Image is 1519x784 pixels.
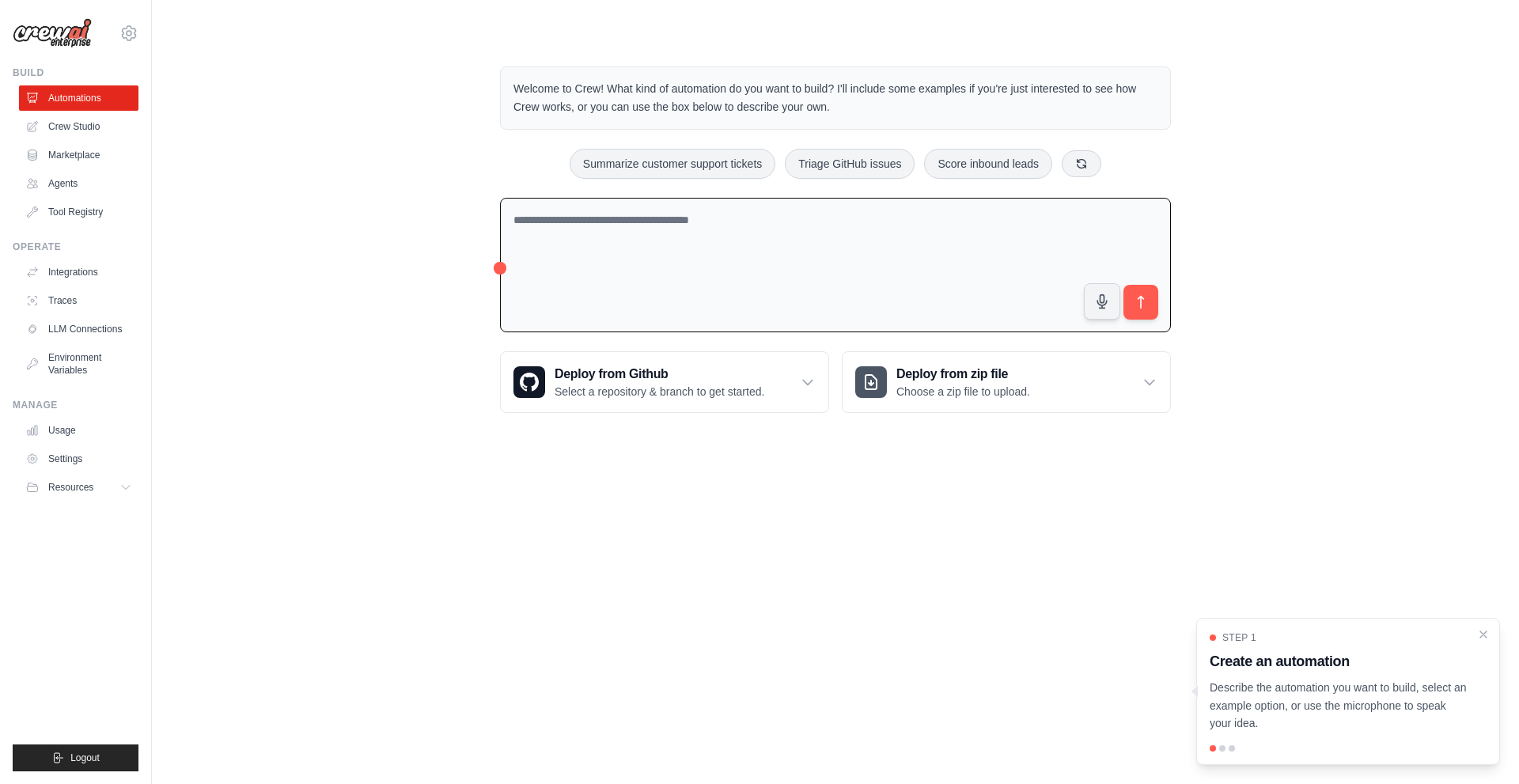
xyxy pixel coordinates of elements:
p: Choose a zip file to upload. [896,384,1030,400]
span: Resources [48,481,93,494]
span: Step 1 [1222,631,1256,644]
a: Environment Variables [19,345,138,383]
button: Close walkthrough [1477,628,1490,641]
p: Welcome to Crew! What kind of automation do you want to build? I'll include some examples if you'... [513,80,1157,116]
a: Usage [19,418,138,443]
span: Logout [70,752,100,764]
button: Score inbound leads [924,149,1052,179]
a: Settings [19,446,138,472]
h3: Deploy from zip file [896,365,1030,384]
a: LLM Connections [19,316,138,342]
button: Resources [19,475,138,500]
img: Logo [13,18,92,48]
a: Integrations [19,259,138,285]
p: Select a repository & branch to get started. [555,384,764,400]
button: Logout [13,744,138,771]
h3: Create an automation [1210,650,1468,672]
div: Manage [13,399,138,411]
a: Marketplace [19,142,138,168]
h3: Deploy from Github [555,365,764,384]
a: Agents [19,171,138,196]
p: Describe the automation you want to build, select an example option, or use the microphone to spe... [1210,679,1468,733]
a: Crew Studio [19,114,138,139]
a: Tool Registry [19,199,138,225]
button: Summarize customer support tickets [570,149,775,179]
div: Build [13,66,138,79]
a: Automations [19,85,138,111]
a: Traces [19,288,138,313]
button: Triage GitHub issues [785,149,915,179]
div: Operate [13,241,138,253]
